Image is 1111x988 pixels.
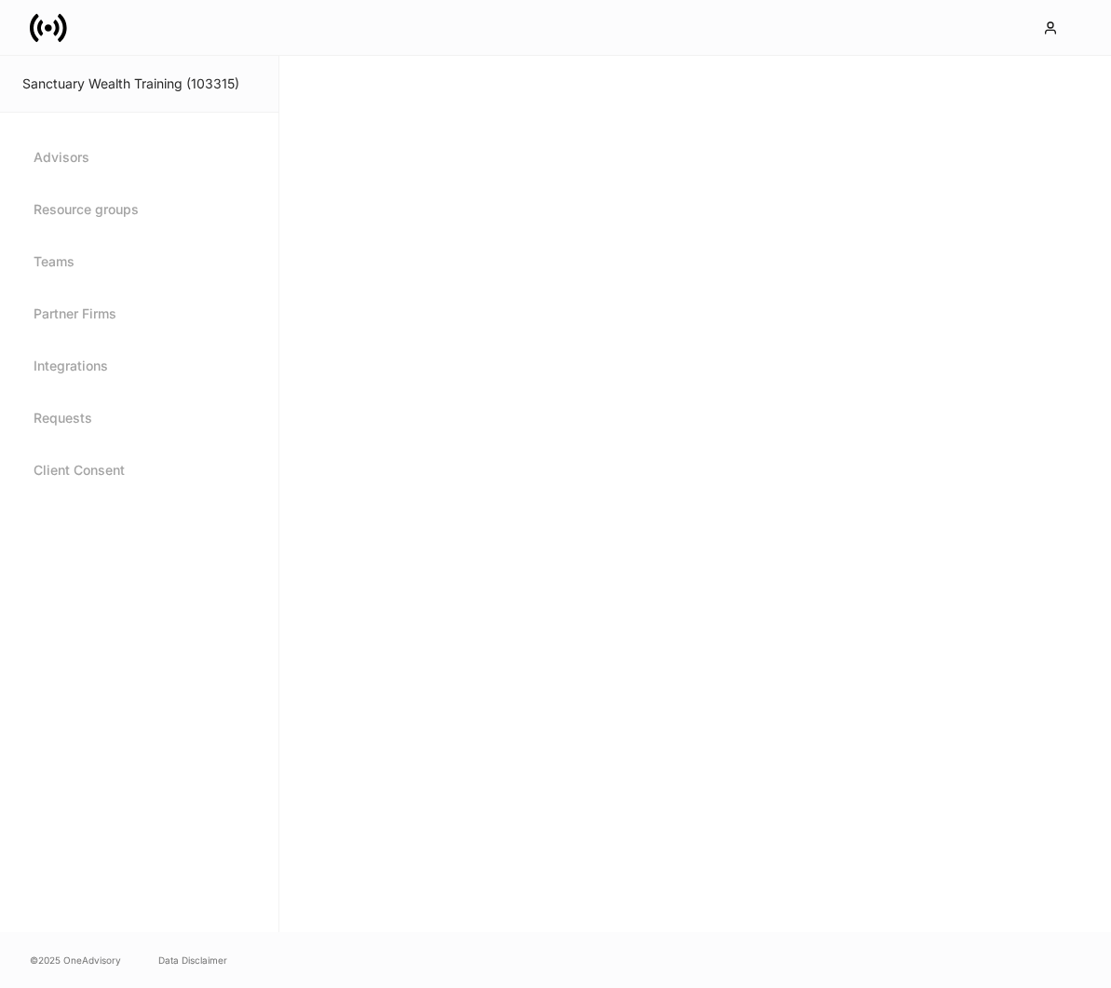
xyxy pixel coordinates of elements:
a: Requests [22,396,256,440]
a: Advisors [22,135,256,180]
a: Integrations [22,344,256,388]
span: © 2025 OneAdvisory [30,953,121,968]
div: Sanctuary Wealth Training (103315) [22,74,256,93]
a: Partner Firms [22,291,256,336]
a: Resource groups [22,187,256,232]
a: Data Disclaimer [158,953,227,968]
a: Teams [22,239,256,284]
a: Client Consent [22,448,256,493]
